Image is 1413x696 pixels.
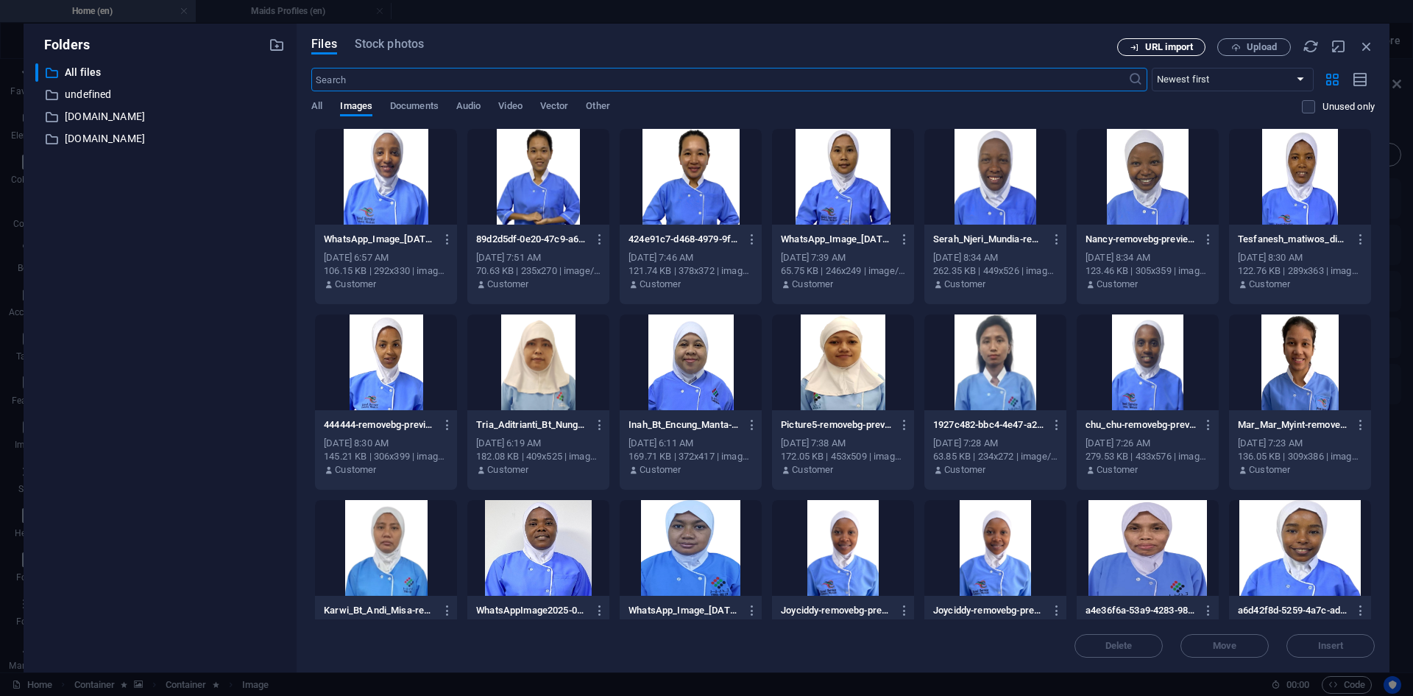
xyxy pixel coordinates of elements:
[1303,38,1319,55] i: Reload
[781,418,891,432] p: Picture5-removebg-preview-IMpNboIJbFyp65GiBCSMgA.png
[1331,38,1347,55] i: Minimize
[628,437,753,450] div: [DATE] 6:11 AM
[311,97,322,118] span: All
[1238,604,1348,617] p: a6d42f8d-5259-4a7c-adf5-4e19b7bc09cd-removebg-preview-sb1eXHu2WsTPX5lz-KMS1g.png
[628,264,753,278] div: 121.74 KB | 378x372 | image/png
[324,437,448,450] div: [DATE] 8:30 AM
[944,278,985,291] p: Customer
[1238,233,1348,246] p: Tesfanesh_matiwos_dinbore-removebg-preview-3qr1UOyo-XC1MKlc_f3i-A.png
[324,251,448,264] div: [DATE] 6:57 AM
[324,233,434,246] p: WhatsApp_Image_[DATE]_at_[DATE]_PM-removebg-preview-PbZyI98G-jPAPn8OT74LoA.png
[933,233,1044,246] p: Serah_Njeri_Mundia-removebg-preview-Dr_P1gtsOY7Ag8F9A7sQwg.png
[944,463,985,477] p: Customer
[781,450,905,463] div: 172.05 KB | 453x509 | image/png
[335,278,376,291] p: Customer
[1359,38,1375,55] i: Close
[324,604,434,617] p: Karwi_Bt_Andi_Misa-removebg-preview-EovFMqYEWPhqHDJEaCApUQ.png
[628,450,753,463] div: 169.71 KB | 372x417 | image/png
[1249,463,1290,477] p: Customer
[1086,437,1210,450] div: [DATE] 7:26 AM
[476,264,601,278] div: 70.63 KB | 235x270 | image/png
[1117,38,1205,56] button: URL import
[1086,264,1210,278] div: 123.46 KB | 305x359 | image/png
[1238,437,1362,450] div: [DATE] 7:23 AM
[1238,264,1362,278] div: 122.76 KB | 289x363 | image/png
[781,251,905,264] div: [DATE] 7:39 AM
[640,278,681,291] p: Customer
[586,97,609,118] span: Other
[476,251,601,264] div: [DATE] 7:51 AM
[1086,251,1210,264] div: [DATE] 8:34 AM
[1097,463,1138,477] p: Customer
[781,604,891,617] p: Joyciddy-removebg-preview-no5ve0XT2L3CZ09t1bqPPA.png
[640,463,681,477] p: Customer
[933,251,1058,264] div: [DATE] 8:34 AM
[1238,450,1362,463] div: 136.05 KB | 309x386 | image/png
[933,450,1058,463] div: 63.85 KB | 234x272 | image/png
[628,233,739,246] p: 424e91c7-d468-4979-9f15-40337e385a5d-removebg-preview2-GVM1MEQY_wTtkySriU2zIw.png
[65,86,258,103] p: undefined
[65,64,258,81] p: All files
[1086,418,1196,432] p: chu_chu-removebg-preview-4l9K2wJBQDo9DVJtY3MrIw.png
[933,437,1058,450] div: [DATE] 7:28 AM
[1145,43,1193,52] span: URL import
[1086,233,1196,246] p: Nancy-removebg-preview1-jU-lBvbWKC1mOjzzxjpTOg.png
[390,97,439,118] span: Documents
[355,35,424,53] span: Stock photos
[35,63,38,82] div: ​
[324,264,448,278] div: 106.15 KB | 292x330 | image/png
[476,233,587,246] p: 89d2d5df-0e20-47c9-a6b3-2056f37ec0d1-removebg-preview-RrTnPid8rFsQsFdR9nixQg.png
[476,418,587,432] p: Tria_Aditrianti_Bt_Nung-removebg-preview-shNYvrnrI8SoLo4lPSPQ7g.png
[269,37,285,53] i: Create new folder
[781,437,905,450] div: [DATE] 7:38 AM
[324,418,434,432] p: 444444-removebg-preview-oWz0qNiR1k-2F6oF8CdlYg.png
[628,418,739,432] p: Inah_Bt_Encung_Manta-removebg-preview-6JXgmKnBRt9V6b1a1siFgw.png
[487,278,528,291] p: Customer
[487,463,528,477] p: Customer
[781,233,891,246] p: WhatsApp_Image_2025-09-04_at_12.18.05_PM-removebg-preview-ZfAyG67yH8zywfnKSJ0juw.png
[65,108,258,125] p: [DOMAIN_NAME]
[35,108,285,126] div: [DOMAIN_NAME]
[65,130,258,147] p: [DOMAIN_NAME]
[933,264,1058,278] div: 262.35 KB | 449x526 | image/png
[476,437,601,450] div: [DATE] 6:19 AM
[1322,100,1375,113] p: Displays only files that are not in use on the website. Files added during this session can still...
[792,278,833,291] p: Customer
[498,97,522,118] span: Video
[476,450,601,463] div: 182.08 KB | 409x525 | image/png
[1238,251,1362,264] div: [DATE] 8:30 AM
[792,463,833,477] p: Customer
[1238,418,1348,432] p: Mar_Mar_Myint-removebg-preview-zyxocMWl36y_ybx_RLnZmg.png
[335,463,376,477] p: Customer
[1086,450,1210,463] div: 279.53 KB | 433x576 | image/png
[1097,278,1138,291] p: Customer
[1086,604,1196,617] p: a4e36f6a-53a9-4283-9884-447543a8a9d2-removebg-preview-jASfZryf5PK8x7ccM7j_Xg.png
[340,97,372,118] span: Images
[1217,38,1291,56] button: Upload
[311,68,1127,91] input: Search
[628,251,753,264] div: [DATE] 7:46 AM
[540,97,569,118] span: Vector
[476,604,587,617] p: WhatsAppImage2025-09-17at12.10.31PM-YJIkuy1FtaV6K-LFExPkSg.jpeg
[1249,278,1290,291] p: Customer
[781,264,905,278] div: 65.75 KB | 246x249 | image/png
[933,418,1044,432] p: 1927c482-bbc4-4e47-a238-09dea08e6a63-removebg-preview-wlEGdYeeoL8KrvW8lKo2dg.png
[35,85,285,104] div: undefined
[311,35,337,53] span: Files
[1247,43,1277,52] span: Upload
[324,450,448,463] div: 145.21 KB | 306x399 | image/png
[456,97,481,118] span: Audio
[933,604,1044,617] p: Joyciddy-removebg-preview-sbrvi6PKrs1AfRS0ZicSng.png
[35,130,285,148] div: [DOMAIN_NAME]
[628,604,739,617] p: WhatsApp_Image_2023-12-09_at_9.21.27_AM-removebg-preview-VFx3Rorwzeldtwgexg4pjQ.png
[35,35,90,55] p: Folders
